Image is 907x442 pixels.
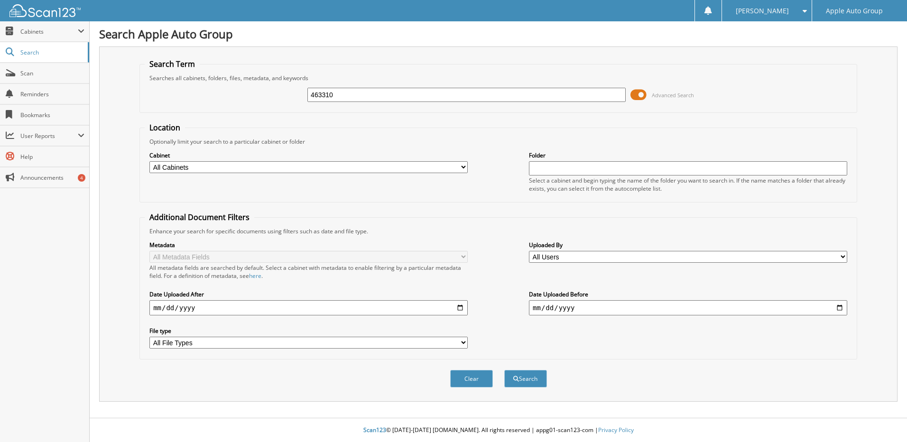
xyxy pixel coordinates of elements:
[20,28,78,36] span: Cabinets
[149,151,468,159] label: Cabinet
[504,370,547,387] button: Search
[149,241,468,249] label: Metadata
[149,290,468,298] label: Date Uploaded After
[450,370,493,387] button: Clear
[145,59,200,69] legend: Search Term
[145,122,185,133] legend: Location
[529,300,847,315] input: end
[598,426,634,434] a: Privacy Policy
[20,132,78,140] span: User Reports
[20,153,84,161] span: Help
[529,151,847,159] label: Folder
[20,90,84,98] span: Reminders
[529,241,847,249] label: Uploaded By
[529,290,847,298] label: Date Uploaded Before
[736,8,789,14] span: [PERSON_NAME]
[20,48,83,56] span: Search
[90,419,907,442] div: © [DATE]-[DATE] [DOMAIN_NAME]. All rights reserved | appg01-scan123-com |
[529,176,847,193] div: Select a cabinet and begin typing the name of the folder you want to search in. If the name match...
[99,26,898,42] h1: Search Apple Auto Group
[860,396,907,442] iframe: Chat Widget
[363,426,386,434] span: Scan123
[78,174,85,182] div: 4
[20,174,84,182] span: Announcements
[145,227,852,235] div: Enhance your search for specific documents using filters such as date and file type.
[9,4,81,17] img: scan123-logo-white.svg
[145,74,852,82] div: Searches all cabinets, folders, files, metadata, and keywords
[652,92,694,99] span: Advanced Search
[149,264,468,280] div: All metadata fields are searched by default. Select a cabinet with metadata to enable filtering b...
[20,69,84,77] span: Scan
[249,272,261,280] a: here
[145,138,852,146] div: Optionally limit your search to a particular cabinet or folder
[145,212,254,222] legend: Additional Document Filters
[826,8,883,14] span: Apple Auto Group
[20,111,84,119] span: Bookmarks
[149,300,468,315] input: start
[149,327,468,335] label: File type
